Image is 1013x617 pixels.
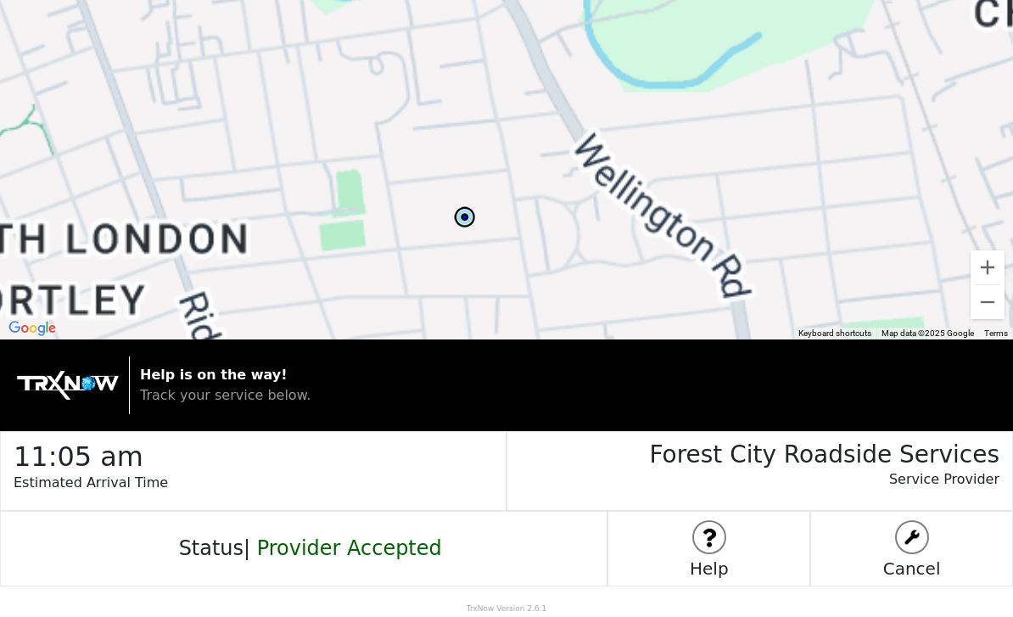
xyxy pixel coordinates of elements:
button: Keyboard shortcuts [798,328,871,339]
button: Zoom in [971,250,1005,284]
h5: Cancel [811,558,1012,579]
strong: Help is on the way! [140,367,288,383]
h4: Status | [166,536,442,561]
h5: Help [608,558,809,579]
span: Map data ©2025 Google [881,328,974,338]
h2: 11:05 am [14,432,506,473]
img: trx now logo [17,371,119,400]
img: Google [4,317,60,339]
p: Service Provider [507,469,999,507]
img: logo stuff [897,522,927,552]
h3: Forest City Roadside Services [507,432,999,469]
span: Provider Accepted [257,536,442,560]
a: Open this area in Google Maps (opens a new window) [4,317,60,339]
span: Track your service below. [140,387,311,403]
a: Terms (opens in new tab) [984,328,1008,338]
img: logo stuff [694,522,725,552]
button: Zoom out [971,285,1005,319]
p: Estimated Arrival Time [14,473,506,510]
